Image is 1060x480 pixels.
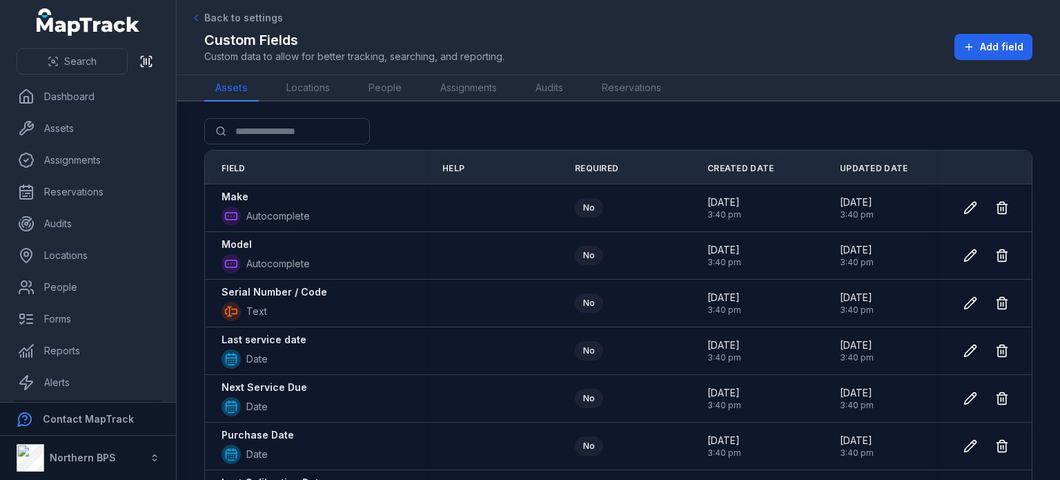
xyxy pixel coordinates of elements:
[575,294,603,313] div: No
[840,291,874,316] time: 9/3/2025, 3:40:52 PM
[840,195,874,220] time: 9/3/2025, 3:40:52 PM
[222,285,327,299] strong: Serial Number / Code
[707,434,741,459] time: 9/3/2025, 3:40:52 PM
[707,243,741,257] span: [DATE]
[840,448,874,459] span: 3:40 pm
[840,352,874,363] span: 3:40 pm
[840,257,874,268] span: 3:40 pm
[575,389,603,408] div: No
[707,195,741,220] time: 9/3/2025, 3:40:52 PM
[222,381,307,394] strong: Next Service Due
[222,238,252,251] strong: Model
[246,400,268,414] span: Date
[840,386,874,411] time: 9/3/2025, 3:40:52 PM
[222,428,294,442] strong: Purchase Date
[707,338,741,352] span: [DATE]
[707,163,774,174] span: Created Date
[840,291,874,305] span: [DATE]
[204,75,259,102] a: Assets
[840,434,874,459] time: 9/3/2025, 3:40:52 PM
[840,338,874,363] time: 9/3/2025, 3:40:52 PM
[980,40,1023,54] span: Add field
[707,400,741,411] span: 3:40 pm
[707,291,741,316] time: 9/3/2025, 3:40:52 PM
[11,115,165,142] a: Assets
[840,386,874,400] span: [DATE]
[840,243,874,257] span: [DATE]
[246,305,267,318] span: Text
[37,8,140,36] a: MapTrack
[575,163,618,174] span: Required
[840,338,874,352] span: [DATE]
[707,291,741,305] span: [DATE]
[246,448,268,461] span: Date
[442,163,464,174] span: Help
[190,11,283,25] a: Back to settings
[707,305,741,316] span: 3:40 pm
[840,305,874,316] span: 3:40 pm
[11,178,165,206] a: Reservations
[707,386,741,400] span: [DATE]
[840,434,874,448] span: [DATE]
[64,55,97,68] span: Search
[591,75,672,102] a: Reservations
[840,209,874,220] span: 3:40 pm
[954,34,1032,60] button: Add field
[707,243,741,268] time: 9/3/2025, 3:40:52 PM
[204,30,504,50] h2: Custom Fields
[275,75,341,102] a: Locations
[17,48,128,75] button: Search
[11,146,165,174] a: Assignments
[11,305,165,333] a: Forms
[11,242,165,269] a: Locations
[575,198,603,218] div: No
[50,452,116,463] strong: Northern BPS
[429,75,508,102] a: Assignments
[707,434,741,448] span: [DATE]
[246,257,310,271] span: Autocomplete
[11,369,165,396] a: Alerts
[840,163,908,174] span: Updated Date
[575,341,603,361] div: No
[707,386,741,411] time: 9/3/2025, 3:40:52 PM
[222,333,306,347] strong: Last service date
[246,209,310,223] span: Autocomplete
[840,195,874,209] span: [DATE]
[222,163,246,174] span: Field
[204,50,504,64] span: Custom data to allow for better tracking, searching, and reporting.
[11,210,165,238] a: Audits
[204,11,283,25] span: Back to settings
[524,75,574,102] a: Audits
[222,190,248,204] strong: Make
[707,195,741,209] span: [DATE]
[840,400,874,411] span: 3:40 pm
[43,413,134,425] strong: Contact MapTrack
[575,246,603,265] div: No
[707,352,741,363] span: 3:40 pm
[707,209,741,220] span: 3:40 pm
[11,273,165,301] a: People
[11,337,165,365] a: Reports
[707,448,741,459] span: 3:40 pm
[11,401,165,428] a: Settings
[357,75,413,102] a: People
[11,83,165,111] a: Dashboard
[707,257,741,268] span: 3:40 pm
[840,243,874,268] time: 9/3/2025, 3:40:52 PM
[246,352,268,366] span: Date
[707,338,741,363] time: 9/3/2025, 3:40:52 PM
